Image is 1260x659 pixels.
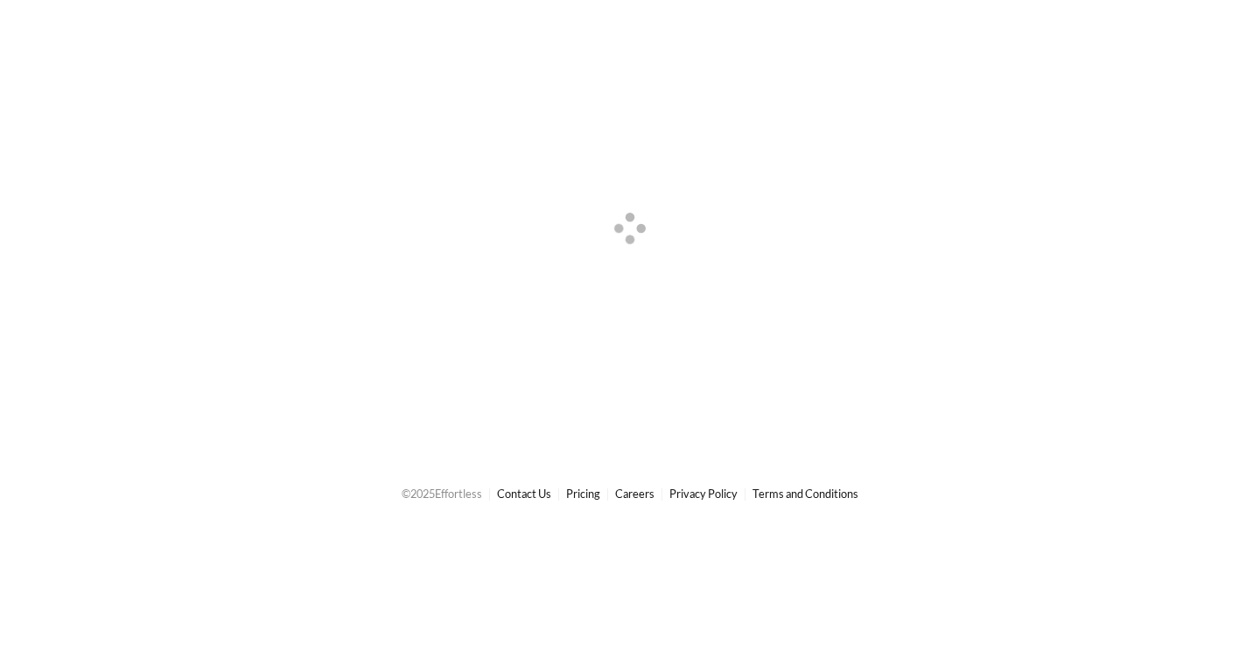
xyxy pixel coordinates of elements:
[669,487,738,501] a: Privacy Policy
[566,487,600,501] a: Pricing
[497,487,551,501] a: Contact Us
[402,487,482,501] span: © 2025 Effortless
[615,487,654,501] a: Careers
[752,487,858,501] a: Terms and Conditions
